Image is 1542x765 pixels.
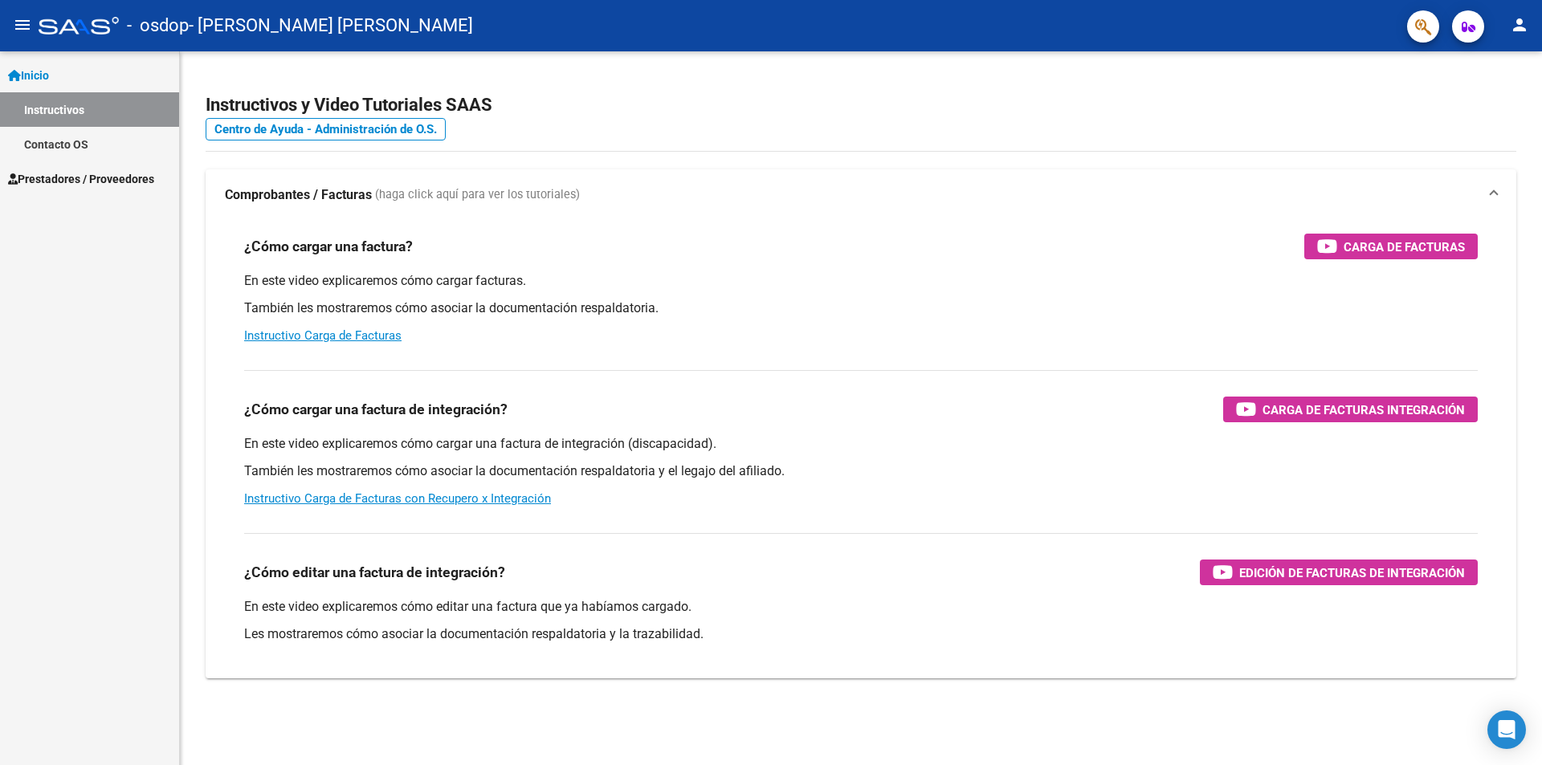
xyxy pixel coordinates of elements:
[375,186,580,204] span: (haga click aquí para ver los tutoriales)
[244,561,505,584] h3: ¿Cómo editar una factura de integración?
[1263,400,1465,420] span: Carga de Facturas Integración
[1304,234,1478,259] button: Carga de Facturas
[244,491,551,506] a: Instructivo Carga de Facturas con Recupero x Integración
[1510,15,1529,35] mat-icon: person
[189,8,473,43] span: - [PERSON_NAME] [PERSON_NAME]
[244,299,1478,317] p: También les mostraremos cómo asociar la documentación respaldatoria.
[244,272,1478,290] p: En este video explicaremos cómo cargar facturas.
[206,90,1516,120] h2: Instructivos y Video Tutoriales SAAS
[244,435,1478,453] p: En este video explicaremos cómo cargar una factura de integración (discapacidad).
[206,169,1516,221] mat-expansion-panel-header: Comprobantes / Facturas (haga click aquí para ver los tutoriales)
[244,625,1478,643] p: Les mostraremos cómo asociar la documentación respaldatoria y la trazabilidad.
[1223,397,1478,422] button: Carga de Facturas Integración
[206,221,1516,678] div: Comprobantes / Facturas (haga click aquí para ver los tutoriales)
[244,235,413,258] h3: ¿Cómo cargar una factura?
[244,328,402,343] a: Instructivo Carga de Facturas
[127,8,189,43] span: - osdop
[1200,560,1478,585] button: Edición de Facturas de integración
[244,462,1478,480] p: También les mostraremos cómo asociar la documentación respaldatoria y el legajo del afiliado.
[13,15,32,35] mat-icon: menu
[244,398,508,421] h3: ¿Cómo cargar una factura de integración?
[1239,563,1465,583] span: Edición de Facturas de integración
[1487,710,1526,749] div: Open Intercom Messenger
[1344,237,1465,257] span: Carga de Facturas
[225,186,372,204] strong: Comprobantes / Facturas
[8,170,154,188] span: Prestadores / Proveedores
[206,118,446,140] a: Centro de Ayuda - Administración de O.S.
[8,67,49,84] span: Inicio
[244,598,1478,616] p: En este video explicaremos cómo editar una factura que ya habíamos cargado.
